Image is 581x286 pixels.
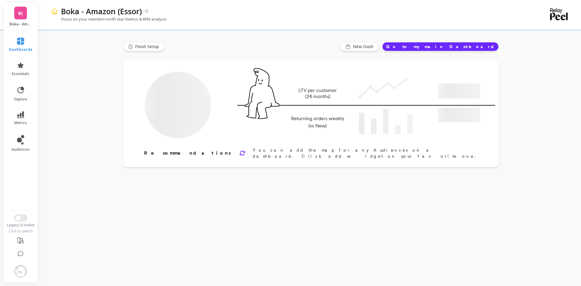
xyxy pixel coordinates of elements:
[14,97,27,102] span: explore
[245,68,279,119] img: pal seatted on line
[353,44,375,50] span: New Dash
[14,214,27,222] button: Switch to New UI
[144,150,232,157] p: Recommendations
[10,22,32,27] p: Boka - Amazon (Essor)
[253,147,479,159] p: You can add the map for any Audiences on a dashboard. Click add widget on your favorite one.
[15,265,27,277] img: profile picture
[18,10,23,17] span: B(
[9,47,32,52] span: dashboards
[61,6,142,16] p: Boka - Amazon (Essor)
[14,120,27,125] span: metrics
[340,42,379,51] button: New Dash
[3,223,38,228] div: Legacy UI Active
[123,42,165,51] button: Finish Setup
[289,115,346,130] p: Returning orders weekly (vs New)
[12,71,29,76] span: essentials
[11,147,30,152] span: audiences
[3,229,38,234] div: Click to switch
[51,8,58,15] img: header icon
[51,16,167,22] p: Focus on your retention north star metrics & RFM analysis
[289,87,346,100] p: LTV per customer (24 months)
[382,42,499,51] button: Go to my main Dashboard
[135,44,161,50] span: Finish Setup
